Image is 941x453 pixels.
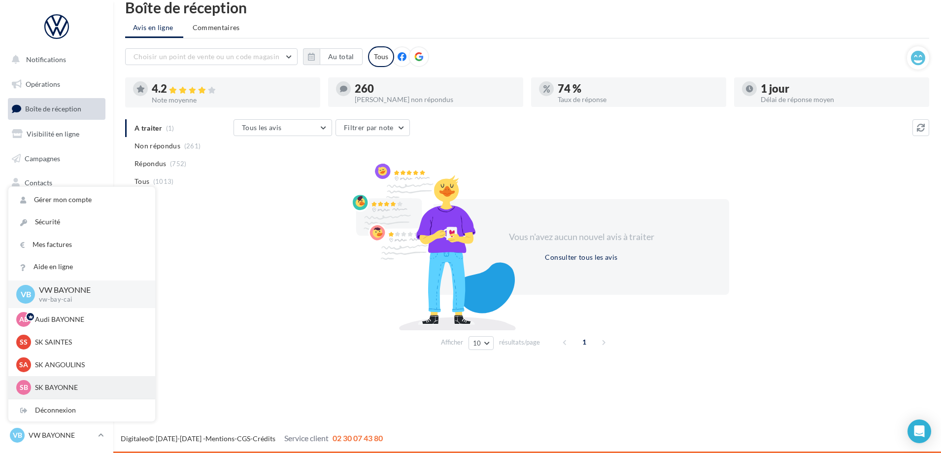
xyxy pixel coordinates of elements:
[303,48,363,65] button: Au total
[499,338,540,347] span: résultats/page
[8,234,155,256] a: Mes factures
[6,98,107,119] a: Boîte de réception
[134,141,180,151] span: Non répondus
[39,295,139,304] p: vw-bay-cai
[21,288,31,300] span: VB
[8,256,155,278] a: Aide en ligne
[761,83,921,94] div: 1 jour
[284,433,329,443] span: Service client
[35,360,143,370] p: SK ANGOULINS
[558,96,718,103] div: Taux de réponse
[121,434,149,443] a: Digitaleo
[576,334,592,350] span: 1
[6,246,107,275] a: PLV et print personnalisable
[193,23,240,33] span: Commentaires
[237,434,250,443] a: CGS
[170,160,187,168] span: (752)
[441,338,463,347] span: Afficher
[29,430,94,440] p: VW BAYONNE
[355,96,515,103] div: [PERSON_NAME] non répondus
[6,279,107,308] a: Campagnes DataOnDemand
[26,80,60,88] span: Opérations
[19,314,29,324] span: AB
[6,74,107,95] a: Opérations
[134,159,167,169] span: Répondus
[6,197,107,218] a: Médiathèque
[39,284,139,296] p: VW BAYONNE
[6,49,103,70] button: Notifications
[6,124,107,144] a: Visibilité en ligne
[234,119,332,136] button: Tous les avis
[8,399,155,421] div: Déconnexion
[336,119,410,136] button: Filtrer par note
[497,231,666,244] div: Vous n'avez aucun nouvel avis à traiter
[6,222,107,243] a: Calendrier
[8,426,105,445] a: VB VW BAYONNE
[152,83,312,95] div: 4.2
[153,177,174,185] span: (1013)
[205,434,235,443] a: Mentions
[35,383,143,392] p: SK BAYONNE
[6,148,107,169] a: Campagnes
[907,419,931,443] div: Open Intercom Messenger
[121,434,383,443] span: © [DATE]-[DATE] - - -
[8,189,155,211] a: Gérer mon compte
[125,48,298,65] button: Choisir un point de vente ou un code magasin
[13,430,22,440] span: VB
[25,105,81,113] span: Boîte de réception
[25,154,60,162] span: Campagnes
[368,46,394,67] div: Tous
[558,83,718,94] div: 74 %
[541,251,621,263] button: Consulter tous les avis
[320,48,363,65] button: Au total
[242,123,282,132] span: Tous les avis
[333,433,383,443] span: 02 30 07 43 80
[473,339,481,347] span: 10
[35,314,143,324] p: Audi BAYONNE
[19,360,28,370] span: SA
[761,96,921,103] div: Délai de réponse moyen
[26,55,66,64] span: Notifications
[35,337,143,347] p: SK SAINTES
[8,211,155,233] a: Sécurité
[134,176,149,186] span: Tous
[20,383,28,392] span: SB
[469,336,494,350] button: 10
[355,83,515,94] div: 260
[20,337,28,347] span: SS
[134,52,279,61] span: Choisir un point de vente ou un code magasin
[152,97,312,104] div: Note moyenne
[184,142,201,150] span: (261)
[253,434,275,443] a: Crédits
[27,130,79,138] span: Visibilité en ligne
[25,178,52,187] span: Contacts
[6,173,107,193] a: Contacts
